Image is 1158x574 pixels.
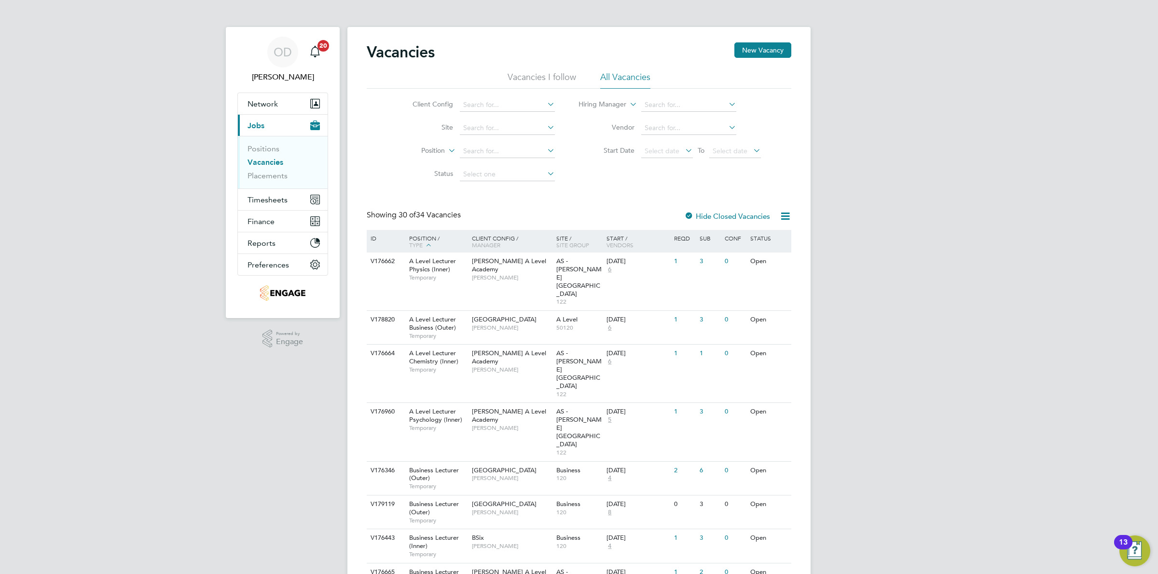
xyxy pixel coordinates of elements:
span: Jobs [248,121,264,130]
div: [DATE] [607,349,669,358]
span: Reports [248,239,276,248]
span: 6 [607,358,613,366]
span: Select date [645,147,679,155]
div: V176443 [368,529,402,547]
li: Vacancies I follow [508,71,576,89]
span: [PERSON_NAME] [472,542,551,550]
span: Network [248,99,278,108]
div: Jobs [238,136,328,188]
button: Jobs [238,115,328,136]
div: 1 [672,345,697,362]
div: 0 [672,495,697,513]
div: [DATE] [607,534,669,542]
span: 122 [556,449,602,456]
label: Hiring Manager [571,100,626,109]
span: A Level [556,315,578,323]
span: To [695,144,707,157]
span: [PERSON_NAME] [472,366,551,374]
span: Business Lecturer (Inner) [409,534,459,550]
button: Timesheets [238,189,328,210]
div: ID [368,230,402,246]
div: 0 [722,311,747,329]
span: 120 [556,542,602,550]
span: 50120 [556,324,602,332]
a: Vacancies [248,158,283,167]
div: [DATE] [607,316,669,324]
div: 3 [697,311,722,329]
a: Placements [248,171,288,180]
span: 6 [607,266,613,274]
span: Select date [713,147,747,155]
div: Reqd [672,230,697,246]
div: [DATE] [607,408,669,416]
div: V178820 [368,311,402,329]
div: 3 [697,403,722,421]
div: 0 [722,345,747,362]
span: Timesheets [248,195,288,204]
div: 13 [1119,542,1128,555]
span: [PERSON_NAME] [472,474,551,482]
span: Engage [276,338,303,346]
button: Open Resource Center, 13 new notifications [1119,535,1150,566]
label: Start Date [579,146,634,155]
span: AS - [PERSON_NAME][GEOGRAPHIC_DATA] [556,349,602,390]
button: New Vacancy [734,42,791,58]
label: Position [389,146,445,156]
div: 1 [672,311,697,329]
span: Type [409,241,423,249]
span: Temporary [409,424,467,432]
span: 120 [556,508,602,516]
span: 120 [556,474,602,482]
span: Temporary [409,274,467,281]
div: 0 [722,462,747,480]
div: Sub [697,230,722,246]
img: jambo-logo-retina.png [260,285,305,301]
div: Open [748,345,790,362]
div: 1 [672,403,697,421]
span: [PERSON_NAME] [472,508,551,516]
div: Open [748,495,790,513]
div: [DATE] [607,257,669,266]
span: [PERSON_NAME] [472,274,551,281]
div: Client Config / [469,230,554,253]
div: 1 [697,345,722,362]
label: Hide Closed Vacancies [684,212,770,221]
div: 0 [722,403,747,421]
div: 1 [672,253,697,270]
button: Reports [238,232,328,254]
span: Manager [472,241,500,249]
a: 20 [305,37,325,67]
a: Positions [248,144,279,153]
input: Search for... [460,145,555,158]
a: Go to home page [237,285,328,301]
div: V176346 [368,462,402,480]
span: 34 Vacancies [399,210,461,220]
span: Temporary [409,482,467,490]
span: [PERSON_NAME] A Level Academy [472,407,546,424]
span: 4 [607,542,613,550]
span: Business Lecturer (Outer) [409,500,459,516]
span: A Level Lecturer Psychology (Inner) [409,407,462,424]
label: Site [398,123,453,132]
div: V179119 [368,495,402,513]
span: 20 [317,40,329,52]
span: Temporary [409,550,467,558]
div: 3 [697,529,722,547]
div: Open [748,529,790,547]
input: Search for... [641,98,736,112]
div: 1 [672,529,697,547]
label: Client Config [398,100,453,108]
span: 5 [607,416,613,424]
span: Ollie Dart [237,71,328,83]
button: Finance [238,211,328,232]
h2: Vacancies [367,42,435,62]
span: 4 [607,474,613,482]
button: Network [238,93,328,114]
input: Select one [460,168,555,181]
span: [PERSON_NAME] A Level Academy [472,257,546,273]
span: [GEOGRAPHIC_DATA] [472,500,537,508]
div: 6 [697,462,722,480]
span: Vendors [607,241,634,249]
li: All Vacancies [600,71,650,89]
span: Temporary [409,366,467,374]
